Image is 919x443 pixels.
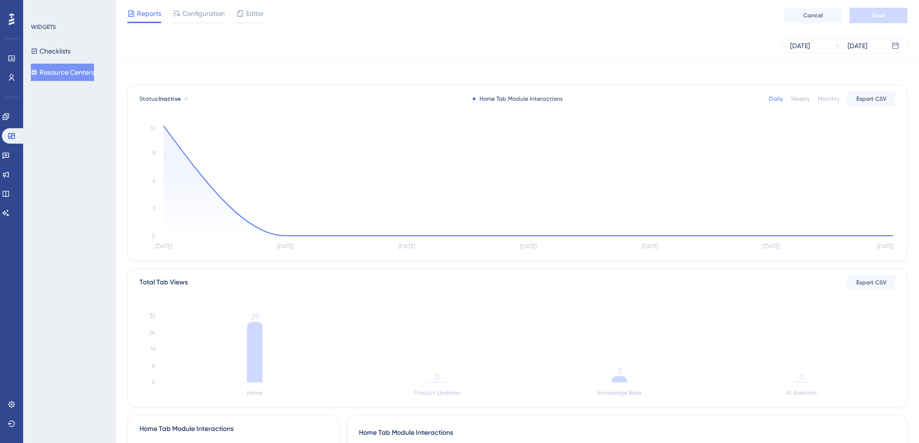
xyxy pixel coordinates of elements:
tspan: 12 [151,125,155,132]
button: Save [850,8,907,23]
tspan: 0 [151,379,155,386]
div: [DATE] [790,40,810,52]
tspan: 3 [152,205,155,212]
tspan: Home [247,389,262,396]
button: Cancel [784,8,842,23]
div: Weekly [791,95,810,103]
tspan: 3 [617,366,621,376]
div: Home Tab Module Interactions [139,423,233,435]
div: Monthly [818,95,839,103]
span: Editor [246,8,264,19]
tspan: 9 [152,150,155,157]
span: Configuration [182,8,225,19]
div: WIDGETS [31,23,56,31]
div: Daily [769,95,783,103]
tspan: [DATE] [155,243,172,250]
tspan: 0 [151,232,155,239]
tspan: 24 [149,329,155,336]
tspan: Product Updates [414,389,461,396]
button: Export CSV [847,91,895,107]
span: Home Tab Module Interactions [359,427,453,443]
div: Total Tab Views [139,277,188,288]
span: Reports [137,8,161,19]
span: Status: [139,95,181,103]
tspan: [DATE] [520,243,536,250]
button: Checklists [31,42,70,60]
tspan: Knowledge Base [597,389,642,396]
tspan: [DATE] [642,243,658,250]
tspan: 0 [435,372,439,381]
tspan: [DATE] [277,243,293,250]
tspan: 6 [152,177,155,184]
span: Save [872,12,885,19]
tspan: 0 [799,372,804,381]
tspan: [DATE] [763,243,780,250]
span: Inactive [159,95,181,102]
button: Export CSV [847,275,895,290]
tspan: AI Assistant [786,389,817,396]
span: Cancel [803,12,823,19]
button: Resource Centers [31,64,94,81]
tspan: [DATE] [398,243,415,250]
iframe: UserGuiding AI Assistant Launcher [878,405,907,434]
tspan: 32 [150,312,155,319]
tspan: 16 [151,346,155,352]
tspan: 29 [251,312,259,322]
tspan: [DATE] [877,243,893,250]
div: Home Tab Module Interactions [473,95,562,103]
span: Export CSV [856,279,887,286]
tspan: 8 [152,362,155,369]
div: [DATE] [848,40,867,52]
span: Export CSV [856,95,887,103]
